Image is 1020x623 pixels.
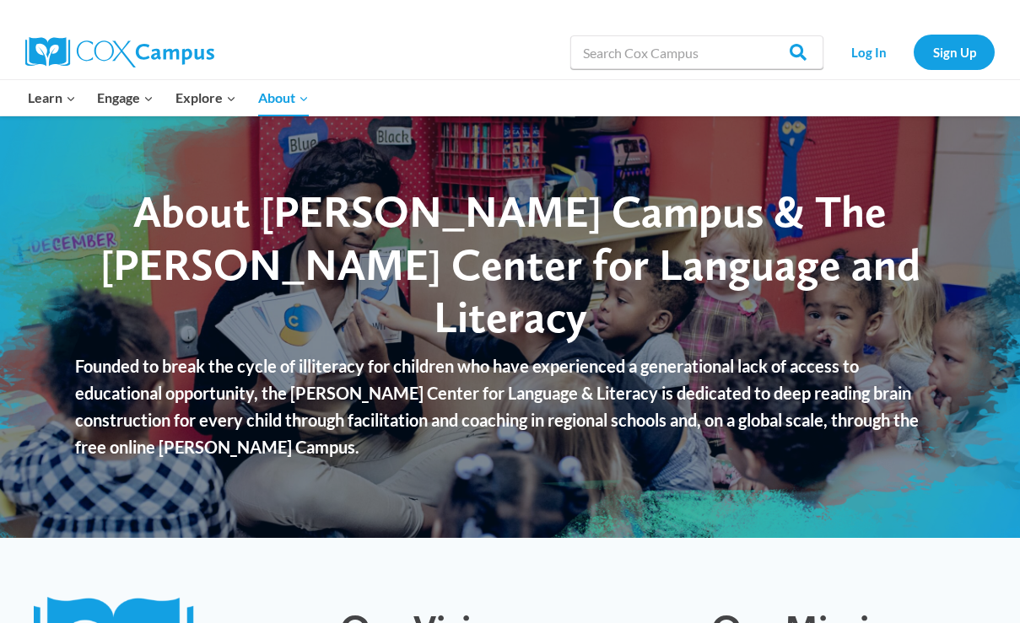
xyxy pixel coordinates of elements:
a: Log In [832,35,905,69]
span: Explore [175,87,236,109]
img: Cox Campus [25,37,214,67]
nav: Secondary Navigation [832,35,995,69]
nav: Primary Navigation [17,80,319,115]
input: Search Cox Campus [570,35,823,69]
a: Sign Up [914,35,995,69]
span: About [PERSON_NAME] Campus & The [PERSON_NAME] Center for Language and Literacy [100,185,920,343]
span: Engage [97,87,154,109]
p: Founded to break the cycle of illiteracy for children who have experienced a generational lack of... [75,352,945,460]
span: About [258,87,309,109]
span: Learn [28,87,76,109]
